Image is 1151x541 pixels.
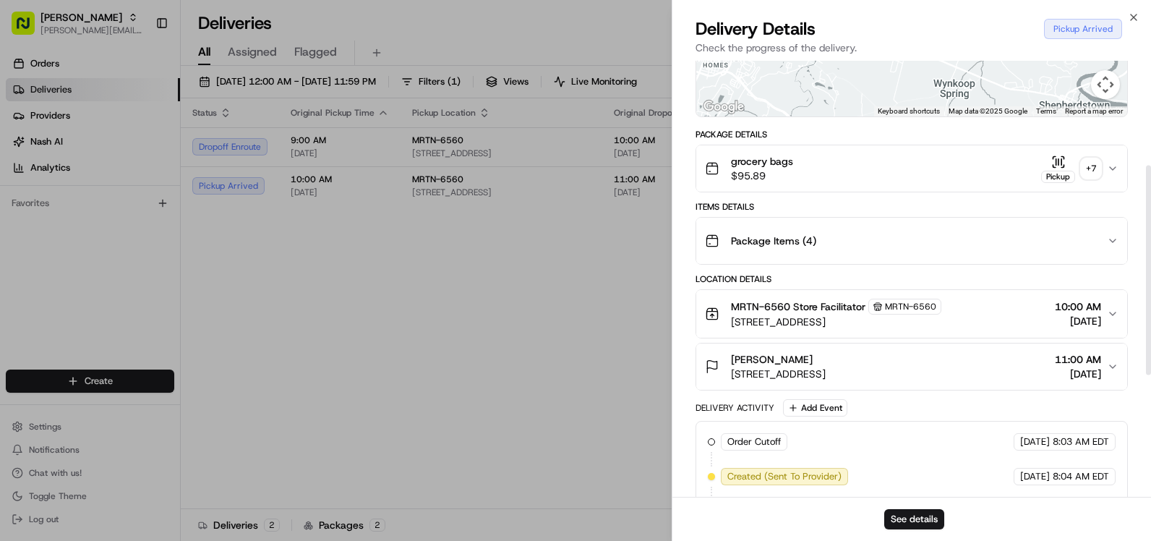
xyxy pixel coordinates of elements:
[696,290,1127,338] button: MRTN-6560 Store FacilitatorMRTN-6560[STREET_ADDRESS]10:00 AM[DATE]
[727,470,842,483] span: Created (Sent To Provider)
[1081,158,1101,179] div: + 7
[949,107,1027,115] span: Map data ©2025 Google
[1036,107,1056,115] a: Terms
[1020,435,1050,448] span: [DATE]
[1041,171,1075,183] div: Pickup
[49,138,237,153] div: Start new chat
[1091,70,1120,99] button: Map camera controls
[696,201,1128,213] div: Items Details
[731,234,816,248] span: Package Items ( 4 )
[14,58,263,81] p: Welcome 👋
[137,210,232,224] span: API Documentation
[1041,155,1101,183] button: Pickup+7
[700,98,748,116] a: Open this area in Google Maps (opens a new window)
[696,145,1127,192] button: grocery bags$95.89Pickup+7
[29,210,111,224] span: Knowledge Base
[884,509,944,529] button: See details
[727,435,781,448] span: Order Cutoff
[1055,314,1101,328] span: [DATE]
[783,399,847,417] button: Add Event
[14,211,26,223] div: 📗
[14,138,40,164] img: 1736555255976-a54dd68f-1ca7-489b-9aae-adbdc363a1c4
[1055,299,1101,314] span: 10:00 AM
[49,153,183,164] div: We're available if you need us!
[885,301,936,312] span: MRTN-6560
[144,245,175,256] span: Pylon
[696,273,1128,285] div: Location Details
[696,218,1127,264] button: Package Items (4)
[731,299,865,314] span: MRTN-6560 Store Facilitator
[102,244,175,256] a: Powered byPylon
[1053,470,1109,483] span: 8:04 AM EDT
[1055,367,1101,381] span: [DATE]
[9,204,116,230] a: 📗Knowledge Base
[246,142,263,160] button: Start new chat
[696,17,816,41] span: Delivery Details
[696,344,1127,390] button: [PERSON_NAME][STREET_ADDRESS]11:00 AM[DATE]
[696,402,774,414] div: Delivery Activity
[731,367,826,381] span: [STREET_ADDRESS]
[731,352,813,367] span: [PERSON_NAME]
[878,106,940,116] button: Keyboard shortcuts
[116,204,238,230] a: 💻API Documentation
[1020,470,1050,483] span: [DATE]
[700,98,748,116] img: Google
[38,93,239,108] input: Clear
[1053,435,1109,448] span: 8:03 AM EDT
[14,14,43,43] img: Nash
[696,41,1128,55] p: Check the progress of the delivery.
[696,129,1128,140] div: Package Details
[731,315,941,329] span: [STREET_ADDRESS]
[1055,352,1101,367] span: 11:00 AM
[122,211,134,223] div: 💻
[1041,155,1075,183] button: Pickup
[731,154,793,169] span: grocery bags
[731,169,793,183] span: $95.89
[1065,107,1123,115] a: Report a map error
